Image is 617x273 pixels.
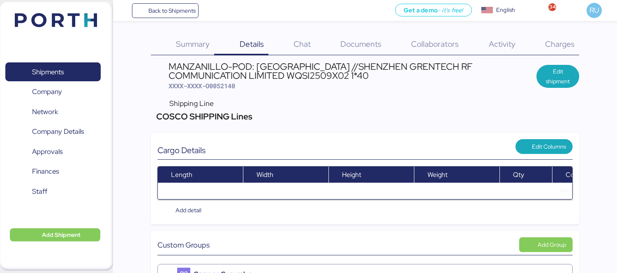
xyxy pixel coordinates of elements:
[532,142,566,151] span: Edit Columns
[154,111,252,122] span: COSCO SHIPPING Lines
[513,170,524,179] span: Qty
[157,239,210,250] span: Custom Groups
[32,186,47,197] span: Staff
[169,99,214,108] span: Shipping Line
[5,162,101,181] a: Finances
[538,240,566,250] div: Add Group
[560,187,575,195] span: USD($)
[157,203,208,218] button: Add detail
[42,230,81,240] span: Add Shipment
[340,39,381,49] span: Documents
[489,39,515,49] span: Activity
[496,6,515,14] div: English
[176,39,210,49] span: Summary
[5,182,101,201] a: Staff
[515,139,573,154] button: Edit Columns
[566,170,580,179] span: Cost
[148,6,196,16] span: Back to Shipments
[171,170,192,179] span: Length
[536,65,579,88] button: Edit shipment
[240,39,264,49] span: Details
[32,146,62,158] span: Approvals
[5,102,101,121] a: Network
[519,237,573,252] button: Add Group
[169,62,537,80] div: MANZANILLO-POD: [GEOGRAPHIC_DATA] //SHENZHEN GRENTECH RF COMMUNICATION LIMITED WQSI2509X02 1*40
[543,67,573,86] span: Edit shipment
[169,82,235,90] span: XXXX-XXXX-O0052140
[5,142,101,161] a: Approvals
[32,165,59,177] span: Finances
[157,145,365,155] div: Cargo Details
[32,106,58,118] span: Network
[557,185,579,197] button: USD($)
[5,122,101,141] a: Company Details
[32,66,64,78] span: Shipments
[5,83,101,101] a: Company
[118,4,132,18] button: Menu
[411,39,459,49] span: Collaborators
[257,170,273,179] span: Width
[293,39,311,49] span: Chat
[545,39,575,49] span: Charges
[342,170,361,179] span: Height
[428,170,448,179] span: Weight
[589,5,599,16] span: RU
[32,126,84,138] span: Company Details
[176,205,201,215] span: Add detail
[5,62,101,81] a: Shipments
[132,3,199,18] a: Back to Shipments
[10,228,100,241] button: Add Shipment
[32,86,62,98] span: Company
